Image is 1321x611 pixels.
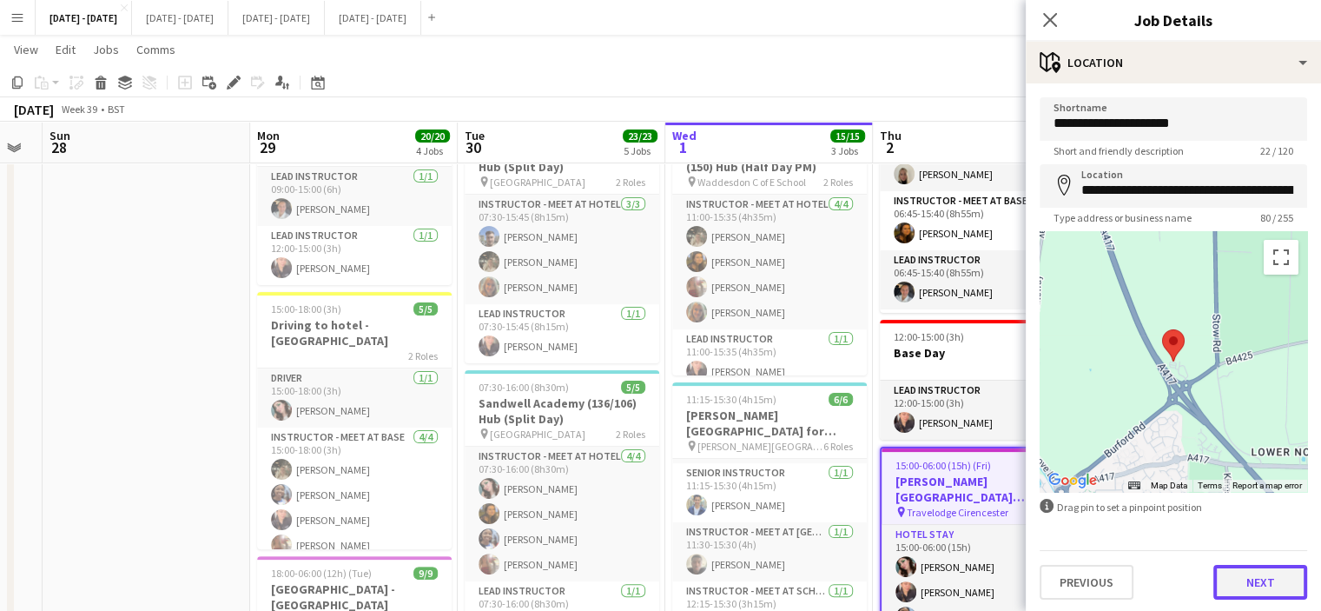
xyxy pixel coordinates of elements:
[621,381,645,394] span: 5/5
[465,118,659,363] app-job-card: 07:30-15:45 (8h15m)4/4Sandwell Academy (103/102) Hub (Split Day) [GEOGRAPHIC_DATA]2 RolesInstruct...
[257,128,280,143] span: Mon
[14,101,54,118] div: [DATE]
[880,56,1074,313] app-job-card: 06:45-15:40 (8h55m)4/4[PERSON_NAME] Girls Academy, Bromley (93) Time Attack [PERSON_NAME] girls a...
[50,128,70,143] span: Sun
[136,42,175,57] span: Comms
[271,567,372,580] span: 18:00-06:00 (12h) (Tue)
[47,137,70,157] span: 28
[1213,565,1307,600] button: Next
[49,38,83,61] a: Edit
[479,381,569,394] span: 07:30-16:00 (8h30m)
[257,167,452,226] app-card-role: Lead Instructor1/109:00-15:00 (6h)[PERSON_NAME]
[672,408,867,439] h3: [PERSON_NAME][GEOGRAPHIC_DATA] for Boys (170) Hub (Half Day PM)
[1040,499,1307,515] div: Drag pin to set a pinpoint position
[623,130,657,143] span: 23/23
[14,42,38,57] span: View
[257,317,452,349] h3: Driving to hotel - [GEOGRAPHIC_DATA]
[1246,144,1307,157] span: 22 / 120
[257,292,452,549] app-job-card: 15:00-18:00 (3h)5/5Driving to hotel - [GEOGRAPHIC_DATA]2 RolesDriver1/115:00-18:00 (3h)[PERSON_NA...
[880,191,1074,250] app-card-role: Instructor - Meet at Base1/106:45-15:40 (8h55m)[PERSON_NAME]
[1040,211,1205,224] span: Type address or business name
[490,176,585,189] span: [GEOGRAPHIC_DATA]
[697,440,823,453] span: [PERSON_NAME][GEOGRAPHIC_DATA] for Boys
[616,428,645,441] span: 2 Roles
[1040,144,1198,157] span: Short and friendly description
[257,369,452,428] app-card-role: Driver1/115:00-18:00 (3h)[PERSON_NAME]
[465,128,485,143] span: Tue
[1264,240,1298,275] button: Toggle fullscreen view
[672,118,867,375] app-job-card: 11:00-15:35 (4h35m)5/5Waddesdon C of E School (150) Hub (Half Day PM) Waddesdon C of E School2 Ro...
[415,130,450,143] span: 20/20
[1044,469,1101,492] a: Open this area in Google Maps (opens a new window)
[882,474,1073,505] h3: [PERSON_NAME][GEOGRAPHIC_DATA][PERSON_NAME]
[880,128,902,143] span: Thu
[672,195,867,329] app-card-role: Instructor - Meet at Hotel4/411:00-15:35 (4h35m)[PERSON_NAME][PERSON_NAME][PERSON_NAME][PERSON_NAME]
[823,176,853,189] span: 2 Roles
[129,38,182,61] a: Comms
[672,522,867,581] app-card-role: Instructor - Meet at [GEOGRAPHIC_DATA]1/111:30-15:30 (4h)[PERSON_NAME]
[831,144,864,157] div: 3 Jobs
[56,42,76,57] span: Edit
[413,302,438,315] span: 5/5
[880,381,1074,440] app-card-role: Lead Instructor1/112:00-15:00 (3h)[PERSON_NAME]
[465,395,659,427] h3: Sandwell Academy (136/106) Hub (Split Day)
[672,329,867,389] app-card-role: Lead Instructor1/111:00-15:35 (4h35m)[PERSON_NAME]
[86,38,126,61] a: Jobs
[1040,565,1133,600] button: Previous
[672,128,697,143] span: Wed
[1026,42,1321,83] div: Location
[271,302,341,315] span: 15:00-18:00 (3h)
[1151,480,1187,492] button: Map Data
[894,330,964,343] span: 12:00-15:00 (3h)
[1232,481,1302,490] a: Report a map error
[413,567,438,580] span: 9/9
[465,447,659,581] app-card-role: Instructor - Meet at Hotel4/407:30-16:00 (8h30m)[PERSON_NAME][PERSON_NAME][PERSON_NAME][PERSON_NAME]
[36,1,132,35] button: [DATE] - [DATE]
[416,144,449,157] div: 4 Jobs
[325,1,421,35] button: [DATE] - [DATE]
[829,393,853,406] span: 6/6
[1246,211,1307,224] span: 80 / 255
[7,38,45,61] a: View
[465,195,659,304] app-card-role: Instructor - Meet at Hotel3/307:30-15:45 (8h15m)[PERSON_NAME][PERSON_NAME][PERSON_NAME]
[686,393,776,406] span: 11:15-15:30 (4h15m)
[257,226,452,285] app-card-role: Lead Instructor1/112:00-15:00 (3h)[PERSON_NAME]
[697,176,806,189] span: Waddesdon C of E School
[907,506,1008,519] span: Travelodge Cirencester
[823,440,853,453] span: 6 Roles
[257,106,452,285] app-job-card: 09:00-15:00 (6h)2/2Base Day2 RolesLead Instructor1/109:00-15:00 (6h)[PERSON_NAME]Lead Instructor1...
[1128,480,1140,492] button: Keyboard shortcuts
[672,463,867,522] app-card-role: Senior Instructor1/111:15-15:30 (4h15m)[PERSON_NAME]
[57,103,101,116] span: Week 39
[830,130,865,143] span: 15/15
[880,320,1074,440] app-job-card: 12:00-15:00 (3h)1/1Base Day1 RoleLead Instructor1/112:00-15:00 (3h)[PERSON_NAME]
[257,428,452,562] app-card-role: Instructor - Meet at Base4/415:00-18:00 (3h)[PERSON_NAME][PERSON_NAME][PERSON_NAME][PERSON_NAME]
[670,137,697,157] span: 1
[462,137,485,157] span: 30
[132,1,228,35] button: [DATE] - [DATE]
[880,309,1074,369] app-card-role: Senior Instructor1/1
[895,459,991,472] span: 15:00-06:00 (15h) (Fri)
[108,103,125,116] div: BST
[408,349,438,362] span: 2 Roles
[465,304,659,363] app-card-role: Lead Instructor1/107:30-15:45 (8h15m)[PERSON_NAME]
[624,144,657,157] div: 5 Jobs
[877,137,902,157] span: 2
[1198,481,1222,490] a: Terms (opens in new tab)
[93,42,119,57] span: Jobs
[1044,469,1101,492] img: Google
[616,176,645,189] span: 2 Roles
[228,1,325,35] button: [DATE] - [DATE]
[880,345,1074,361] h3: Base Day
[490,428,585,441] span: [GEOGRAPHIC_DATA]
[254,137,280,157] span: 29
[880,250,1074,309] app-card-role: Lead Instructor1/106:45-15:40 (8h55m)[PERSON_NAME]
[1026,9,1321,31] h3: Job Details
